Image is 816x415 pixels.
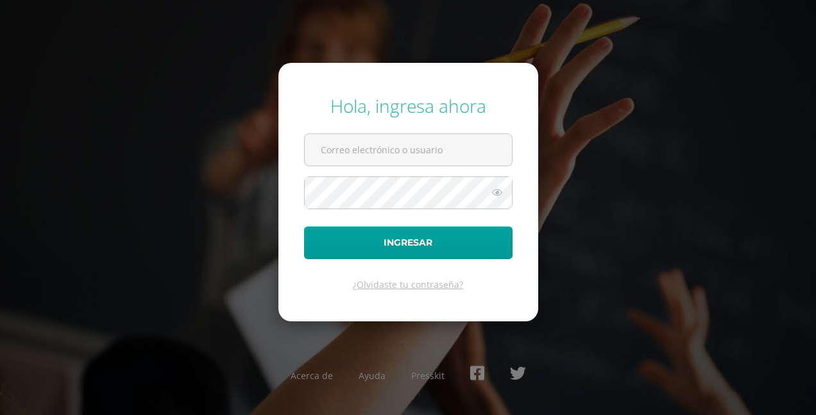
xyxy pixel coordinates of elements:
[353,278,463,291] a: ¿Olvidaste tu contraseña?
[304,226,513,259] button: Ingresar
[305,134,512,165] input: Correo electrónico o usuario
[291,369,333,382] a: Acerca de
[304,94,513,118] div: Hola, ingresa ahora
[359,369,386,382] a: Ayuda
[411,369,445,382] a: Presskit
